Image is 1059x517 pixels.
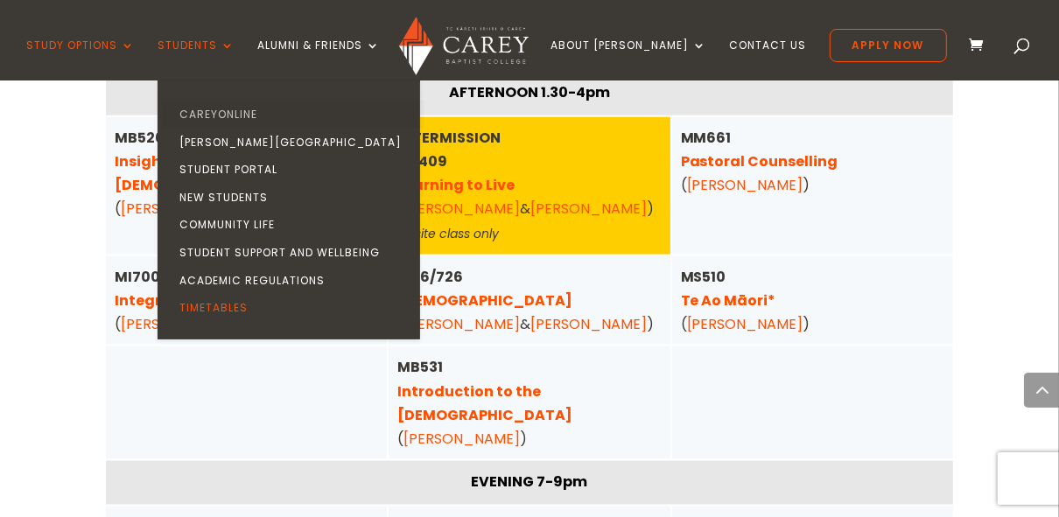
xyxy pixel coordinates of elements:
[257,39,380,80] a: Alumni & Friends
[681,126,944,198] div: ( )
[115,265,378,337] div: ( )
[687,175,803,195] a: [PERSON_NAME]
[162,156,424,184] a: Student Portal
[681,290,776,311] a: Te Ao Māori*
[397,357,572,424] strong: MB531
[162,211,424,239] a: Community Life
[397,290,572,311] a: [DEMOGRAPHIC_DATA]
[162,129,424,157] a: [PERSON_NAME][GEOGRAPHIC_DATA]
[530,314,647,334] a: [PERSON_NAME]
[121,314,237,334] a: [PERSON_NAME]
[681,267,776,311] strong: MS510
[687,314,803,334] a: [PERSON_NAME]
[399,17,528,75] img: Carey Baptist College
[162,101,424,129] a: CareyOnline
[162,239,424,267] a: Student Support and Wellbeing
[681,265,944,337] div: ( )
[162,267,424,295] a: Academic Regulations
[397,126,661,246] div: ( & )
[115,128,347,195] strong: MB526
[830,29,947,62] a: Apply Now
[551,39,707,80] a: About [PERSON_NAME]
[472,472,588,492] strong: EVENING 7-9pm
[730,39,807,80] a: Contact Us
[115,126,378,221] div: ( )
[397,128,501,148] strong: INTERMISSION
[397,381,572,425] a: Introduction to the [DEMOGRAPHIC_DATA]
[162,184,424,212] a: New Students
[397,225,499,242] em: Onsite class only
[397,175,515,195] a: Learning to Live
[681,128,838,171] strong: MM661
[115,151,347,195] a: Insights into [DEMOGRAPHIC_DATA] History
[397,355,661,451] div: ( )
[403,199,520,219] a: [PERSON_NAME]
[115,290,256,311] a: Integrative Project
[403,429,520,449] a: [PERSON_NAME]
[115,267,256,311] strong: MI700
[403,314,520,334] a: [PERSON_NAME]
[162,294,424,322] a: Timetables
[397,265,661,337] div: ( & )
[158,39,235,80] a: Students
[681,151,838,171] a: Pastoral Counselling
[26,39,135,80] a: Study Options
[449,82,610,102] strong: AFTERNOON 1.30-4pm
[530,199,647,219] a: [PERSON_NAME]
[121,199,237,219] a: [PERSON_NAME]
